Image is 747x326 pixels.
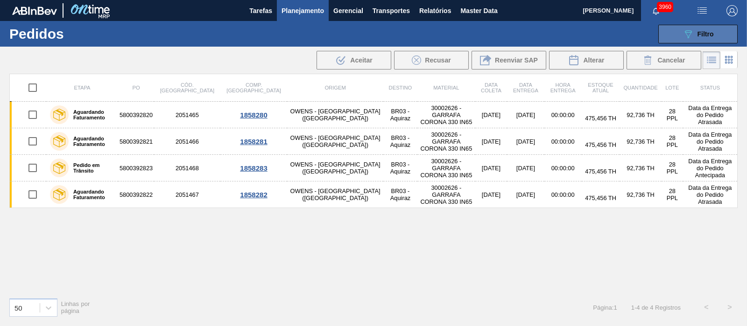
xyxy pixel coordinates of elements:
button: Alterar [549,51,624,69]
span: 475,456 TH [585,168,616,175]
td: BR03 - Aquiraz [383,102,417,128]
td: [DATE] [475,181,507,208]
td: OWENS - [GEOGRAPHIC_DATA] ([GEOGRAPHIC_DATA]) [287,181,383,208]
span: Transportes [373,5,410,16]
span: Cód. [GEOGRAPHIC_DATA] [160,82,214,93]
img: userActions [697,5,708,16]
span: Reenviar SAP [495,56,538,64]
td: [DATE] [507,181,544,208]
a: Aguardando Faturamento58003928222051467OWENS - [GEOGRAPHIC_DATA] ([GEOGRAPHIC_DATA])BR03 - Aquira... [10,181,738,208]
td: 2051468 [154,155,220,181]
button: Cancelar [627,51,701,69]
label: Aguardando Faturamento [69,109,114,120]
td: [DATE] [507,128,544,155]
span: 475,456 TH [585,194,616,201]
span: PO [132,85,140,90]
td: [DATE] [475,155,507,181]
div: 1858283 [222,164,286,172]
div: Cancelar Pedidos em Massa [627,51,701,69]
span: Data coleta [481,82,501,93]
div: Reenviar SAP [472,51,546,69]
div: 1858282 [222,191,286,199]
div: 1858281 [222,138,286,146]
span: Alterar [583,56,604,64]
td: 30002626 - GARRAFA CORONA 330 IN65 [417,155,475,181]
div: Alterar Pedido [549,51,624,69]
td: 5800392820 [118,102,154,128]
span: Gerencial [333,5,363,16]
span: Tarefas [249,5,272,16]
span: 475,456 TH [585,141,616,148]
span: Quantidade [623,85,657,90]
button: < [695,296,718,319]
td: 92,736 TH [620,128,661,155]
td: Data da Entrega do Pedido Atrasada [683,128,738,155]
span: 1 - 4 de 4 Registros [631,304,681,311]
span: Status [700,85,720,90]
span: Comp. [GEOGRAPHIC_DATA] [226,82,281,93]
button: Filtro [658,25,738,43]
div: 1858280 [222,111,286,119]
td: BR03 - Aquiraz [383,128,417,155]
td: 2051465 [154,102,220,128]
span: 3960 [657,2,673,12]
div: 50 [14,304,22,312]
span: Planejamento [282,5,324,16]
span: Destino [389,85,412,90]
a: Pedido em Trânsito58003928232051468OWENS - [GEOGRAPHIC_DATA] ([GEOGRAPHIC_DATA])BR03 - Aquiraz300... [10,155,738,181]
td: [DATE] [507,102,544,128]
td: OWENS - [GEOGRAPHIC_DATA] ([GEOGRAPHIC_DATA]) [287,155,383,181]
span: Master Data [460,5,497,16]
td: 00:00:00 [544,102,582,128]
td: 28 PPL [662,181,683,208]
td: 2051467 [154,181,220,208]
div: Visão em Lista [703,51,720,69]
td: 28 PPL [662,128,683,155]
div: Aceitar [317,51,391,69]
a: Aguardando Faturamento58003928212051466OWENS - [GEOGRAPHIC_DATA] ([GEOGRAPHIC_DATA])BR03 - Aquira... [10,128,738,155]
td: 92,736 TH [620,181,661,208]
td: [DATE] [475,102,507,128]
span: Estoque atual [588,82,613,93]
td: 2051466 [154,128,220,155]
td: OWENS - [GEOGRAPHIC_DATA] ([GEOGRAPHIC_DATA]) [287,102,383,128]
td: Data da Entrega do Pedido Atrasada [683,102,738,128]
td: OWENS - [GEOGRAPHIC_DATA] ([GEOGRAPHIC_DATA]) [287,128,383,155]
label: Aguardando Faturamento [69,189,114,200]
span: Etapa [74,85,90,90]
span: Lote [665,85,679,90]
td: 28 PPL [662,155,683,181]
span: Aceitar [350,56,372,64]
td: 00:00:00 [544,128,582,155]
a: Aguardando Faturamento58003928202051465OWENS - [GEOGRAPHIC_DATA] ([GEOGRAPHIC_DATA])BR03 - Aquira... [10,102,738,128]
td: 00:00:00 [544,181,582,208]
span: Data Entrega [513,82,538,93]
button: Notificações [641,4,671,17]
span: 475,456 TH [585,115,616,122]
button: > [718,296,741,319]
td: BR03 - Aquiraz [383,155,417,181]
td: 5800392822 [118,181,154,208]
td: 30002626 - GARRAFA CORONA 330 IN65 [417,128,475,155]
div: Recusar [394,51,469,69]
td: 92,736 TH [620,102,661,128]
td: 92,736 TH [620,155,661,181]
td: 5800392823 [118,155,154,181]
img: TNhmsLtSVTkK8tSr43FrP2fwEKptu5GPRR3wAAAABJRU5ErkJggg== [12,7,57,15]
span: Origem [324,85,345,90]
td: [DATE] [507,155,544,181]
td: 30002626 - GARRAFA CORONA 330 IN65 [417,102,475,128]
span: Hora Entrega [550,82,576,93]
label: Aguardando Faturamento [69,136,114,147]
h1: Pedidos [9,28,145,39]
td: [DATE] [475,128,507,155]
span: Relatórios [419,5,451,16]
td: 28 PPL [662,102,683,128]
div: Visão em Cards [720,51,738,69]
td: Data da Entrega do Pedido Atrasada [683,181,738,208]
td: 30002626 - GARRAFA CORONA 330 IN65 [417,181,475,208]
span: Recusar [425,56,451,64]
span: Cancelar [657,56,685,64]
